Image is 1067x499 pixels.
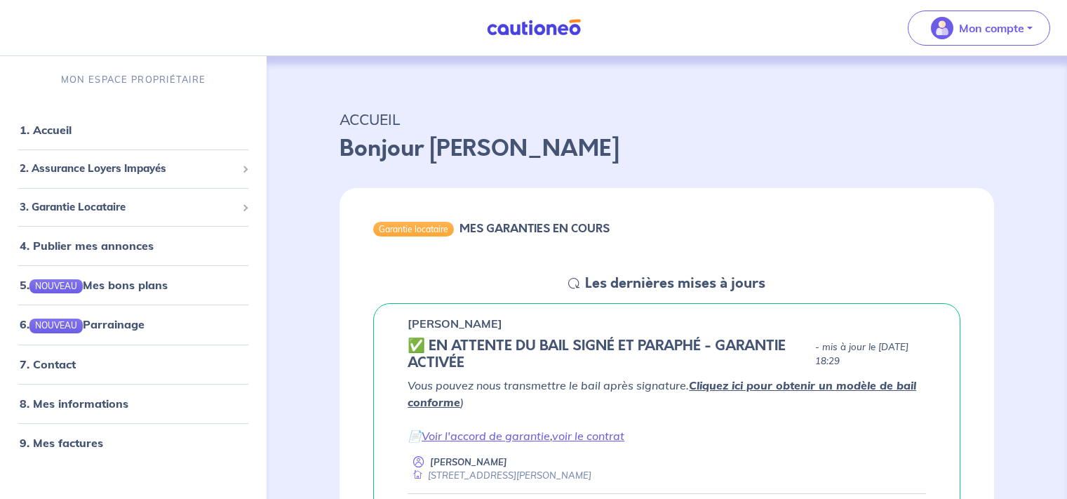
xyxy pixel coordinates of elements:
[6,232,261,260] div: 4. Publier mes annonces
[6,310,261,338] div: 6.NOUVEAUParrainage
[430,455,507,469] p: [PERSON_NAME]
[20,397,128,411] a: 8. Mes informations
[459,222,610,235] h6: MES GARANTIES EN COURS
[408,429,624,443] em: 📄 ,
[20,278,168,292] a: 5.NOUVEAUMes bons plans
[585,275,765,292] h5: Les dernières mises à jours
[552,429,624,443] a: voir le contrat
[6,155,261,182] div: 2. Assurance Loyers Impayés
[6,390,261,418] div: 8. Mes informations
[20,123,72,137] a: 1. Accueil
[61,73,206,86] p: MON ESPACE PROPRIÉTAIRE
[6,194,261,221] div: 3. Garantie Locataire
[6,350,261,378] div: 7. Contact
[20,317,145,331] a: 6.NOUVEAUParrainage
[20,357,76,371] a: 7. Contact
[815,340,926,368] p: - mis à jour le [DATE] 18:29
[408,315,502,332] p: [PERSON_NAME]
[408,338,926,371] div: state: CONTRACT-SIGNED, Context: IN-LANDLORD,IS-GL-CAUTION-IN-LANDLORD
[408,378,916,409] em: Vous pouvez nous transmettre le bail après signature. )
[908,11,1050,46] button: illu_account_valid_menu.svgMon compte
[20,199,236,215] span: 3. Garantie Locataire
[6,116,261,144] div: 1. Accueil
[959,20,1024,36] p: Mon compte
[373,222,454,236] div: Garantie locataire
[340,107,994,132] p: ACCUEIL
[931,17,953,39] img: illu_account_valid_menu.svg
[6,429,261,457] div: 9. Mes factures
[408,338,810,371] h5: ✅️️️ EN ATTENTE DU BAIL SIGNÉ ET PARAPHÉ - GARANTIE ACTIVÉE
[408,378,916,409] a: Cliquez ici pour obtenir un modèle de bail conforme
[408,469,591,482] div: [STREET_ADDRESS][PERSON_NAME]
[481,19,586,36] img: Cautioneo
[340,132,994,166] p: Bonjour [PERSON_NAME]
[20,161,236,177] span: 2. Assurance Loyers Impayés
[422,429,550,443] a: Voir l'accord de garantie
[6,271,261,299] div: 5.NOUVEAUMes bons plans
[20,239,154,253] a: 4. Publier mes annonces
[20,436,103,450] a: 9. Mes factures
